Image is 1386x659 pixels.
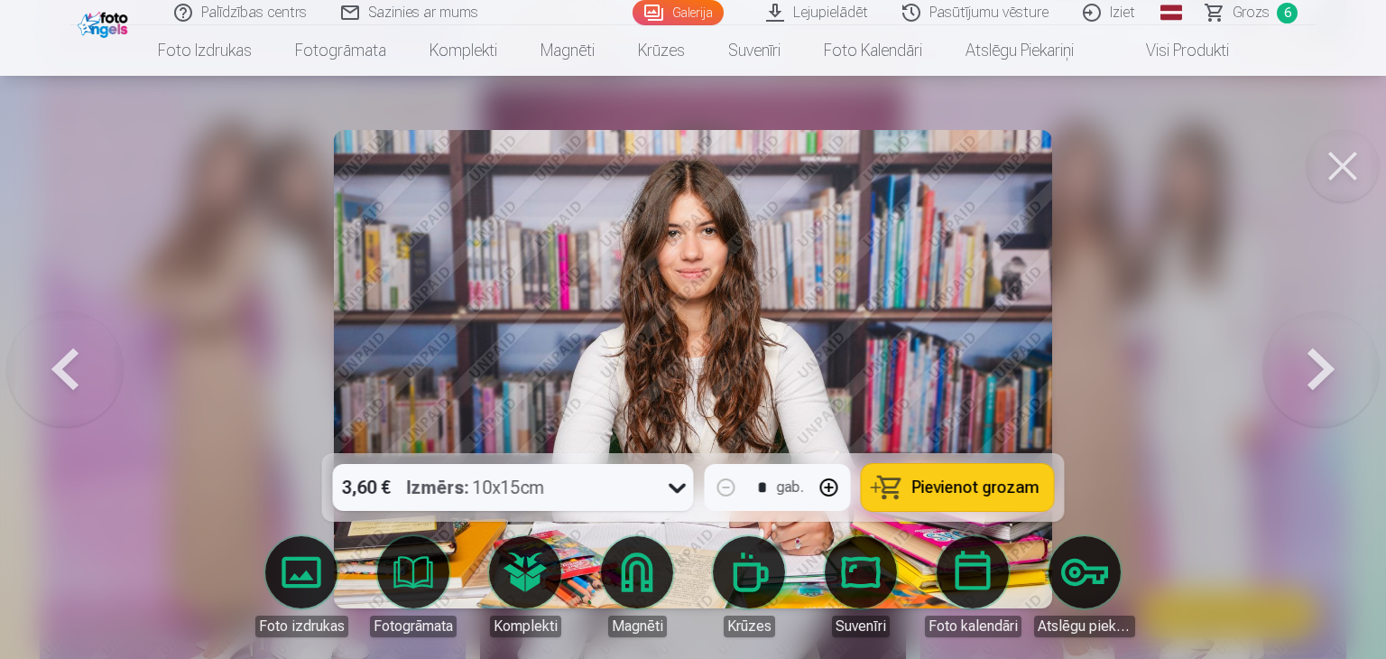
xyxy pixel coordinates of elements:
div: 3,60 € [333,464,400,511]
a: Komplekti [475,536,576,637]
a: Foto izdrukas [136,25,273,76]
div: Suvenīri [832,616,890,637]
a: Foto kalendāri [802,25,944,76]
span: Grozs [1233,2,1270,23]
span: 6 [1277,3,1298,23]
a: Foto izdrukas [251,536,352,637]
div: Fotogrāmata [370,616,457,637]
div: Atslēgu piekariņi [1034,616,1135,637]
div: Komplekti [490,616,561,637]
div: Krūzes [724,616,775,637]
span: Pievienot grozam [912,479,1039,496]
img: /fa1 [78,7,133,38]
div: Magnēti [608,616,667,637]
a: Visi produkti [1095,25,1251,76]
div: 10x15cm [407,464,545,511]
a: Krūzes [616,25,707,76]
a: Fotogrāmata [273,25,408,76]
a: Atslēgu piekariņi [944,25,1095,76]
a: Suvenīri [707,25,802,76]
div: Foto izdrukas [255,616,348,637]
a: Foto kalendāri [922,536,1023,637]
a: Magnēti [587,536,688,637]
a: Suvenīri [810,536,911,637]
a: Atslēgu piekariņi [1034,536,1135,637]
a: Fotogrāmata [363,536,464,637]
strong: Izmērs : [407,475,469,500]
button: Pievienot grozam [862,464,1054,511]
div: gab. [777,477,804,498]
a: Magnēti [519,25,616,76]
a: Krūzes [698,536,799,637]
div: Foto kalendāri [925,616,1021,637]
a: Komplekti [408,25,519,76]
